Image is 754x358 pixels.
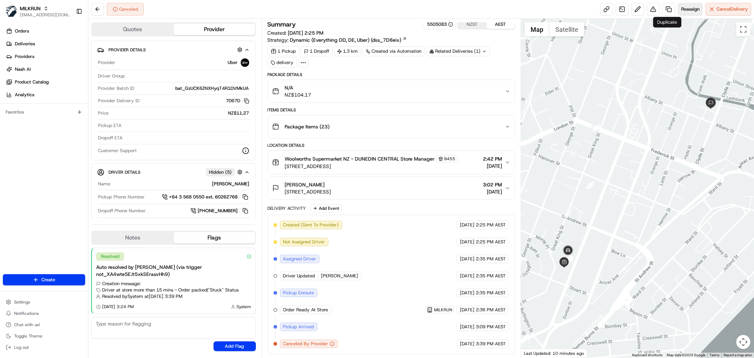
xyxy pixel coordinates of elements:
span: Uber [228,59,238,66]
span: MILKRUN [20,5,41,12]
span: Created: [268,29,324,36]
span: Chat with us! [14,322,40,328]
a: +64 3 568 0550 ext. 60262768 [162,193,249,201]
button: Add Event [310,204,342,213]
button: Toggle fullscreen view [736,22,750,36]
span: [DATE] [460,324,474,330]
button: MILKRUNMILKRUN[EMAIL_ADDRESS][DOMAIN_NAME] [3,3,73,20]
span: Driver Group [98,73,125,79]
div: Delivery Activity [268,206,306,211]
span: 2:36 PM AEST [476,307,506,313]
button: Woolworths Supermarket NZ - DUNEDIN CENTRAL Store Manager9455[STREET_ADDRESS]2:42 PM[DATE] [268,151,515,174]
span: 2:35 PM AEST [476,256,506,262]
button: [EMAIL_ADDRESS][DOMAIN_NAME] [20,12,70,18]
span: Pickup Arrived [283,324,314,330]
span: [PERSON_NAME] [321,273,358,279]
button: NZST [458,20,486,29]
button: Log out [3,342,85,352]
button: Package Items (23) [268,115,515,138]
div: [PERSON_NAME] [113,181,249,187]
button: N/ANZ$104.17 [268,80,515,103]
span: Cancel Delivery [717,6,748,12]
span: N/A [285,84,311,91]
span: Driver Updated [283,273,315,279]
span: Settings [14,299,30,305]
span: Create [41,277,55,283]
span: Reassign [681,6,700,12]
button: Add Flag [214,341,256,351]
div: Favorites [3,106,85,118]
span: 2:35 PM AEST [476,273,506,279]
span: 2:25 PM AEST [476,222,506,228]
a: Analytics [3,89,88,100]
span: Pickup Enroute [283,290,314,296]
span: 3:39 PM AEST [476,341,506,347]
button: Keyboard shortcuts [632,353,662,358]
span: Canceled By Provider [283,341,328,347]
span: Not Assigned Driver [283,239,325,245]
span: Woolworths Supermarket NZ - DUNEDIN CENTRAL Store Manager [285,155,435,162]
span: at [DATE] 3:39 PM [145,293,182,300]
span: Provider Batch ID [98,85,134,92]
span: [DATE] [460,341,474,347]
span: Toggle Theme [14,333,42,339]
span: [DATE] [460,307,474,313]
span: [DATE] 2:25 PM [288,30,324,36]
button: Canceled [107,3,144,16]
span: Order Ready At Store [283,307,328,313]
span: Resolved by System [102,293,143,300]
span: Analytics [15,92,34,98]
span: [DATE] [460,273,474,279]
span: Provider Details [109,47,146,53]
span: Orders [15,28,29,34]
div: Resolved [96,252,124,261]
div: Auto resolved by [PERSON_NAME] (via trigger not_XA4wte5EJt5xkSErasvHh9) [96,264,251,278]
div: 1 Pickup [268,46,299,56]
a: Providers [3,51,88,62]
span: Price [98,110,109,116]
div: Location Details [268,143,515,148]
button: Reassign [678,3,703,16]
span: 9455 [444,156,456,162]
a: Report a map error [724,353,752,357]
span: Deliveries [15,41,35,47]
a: [PHONE_NUMBER] [191,207,249,215]
span: Dropoff Phone Number [98,208,146,214]
button: 5505083 [427,21,453,28]
div: Strategy: [268,36,407,44]
span: [DATE] [460,222,474,228]
span: Nash AI [15,66,31,73]
a: Open this area in Google Maps (opens a new window) [523,348,546,358]
button: Toggle Theme [3,331,85,341]
span: NZ$104.17 [285,91,311,98]
span: Providers [15,53,34,60]
img: MILKRUN [6,6,17,17]
img: Google [523,348,546,358]
button: Flags [174,232,255,243]
div: Items Details [268,107,515,113]
div: Last Updated: 10 minutes ago [521,349,587,358]
h3: Summary [268,21,296,28]
span: Provider Delivery ID [98,98,140,104]
button: Chat with us! [3,320,85,330]
a: Nash AI [3,64,88,75]
span: [DATE] [483,188,502,195]
span: Name [98,181,110,187]
span: Customer Support [98,148,137,154]
span: [DATE] [460,256,474,262]
a: Product Catalog [3,76,88,88]
span: Log out [14,345,29,350]
button: [PERSON_NAME][STREET_ADDRESS]3:02 PM[DATE] [268,177,515,200]
span: Map data ©2025 Google [667,353,705,357]
div: Related Deliveries (1) [426,46,490,56]
button: Notifications [3,308,85,318]
div: delivery [268,58,297,68]
span: MILKRUN [434,307,452,313]
div: 3 [586,181,594,189]
span: Driver Details [109,169,140,175]
span: Dynamic (Everything DD, DE, Uber) (dss_7D8eix) [290,36,402,44]
span: 3:09 PM AEST [476,324,506,330]
span: Driver at store more than 15 mins - Order packed | "Stuck" Status [102,287,239,293]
